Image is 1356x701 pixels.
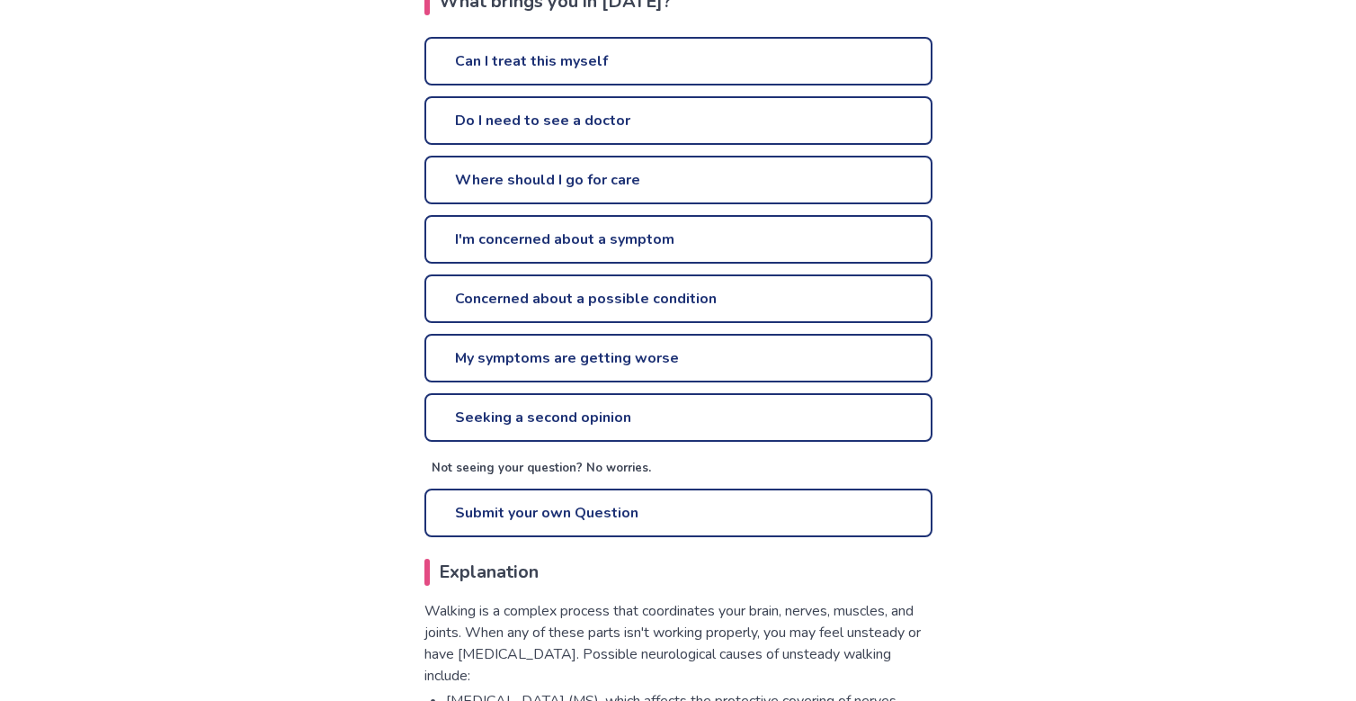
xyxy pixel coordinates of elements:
a: Where should I go for care [424,156,932,204]
a: Submit your own Question [424,489,932,537]
a: Concerned about a possible condition [424,274,932,323]
a: My symptoms are getting worse [424,334,932,382]
a: Seeking a second opinion [424,393,932,442]
a: Can I treat this myself [424,37,932,85]
p: Walking is a complex process that coordinates your brain, nerves, muscles, and joints. When any o... [424,600,932,687]
a: Do I need to see a doctor [424,96,932,145]
h2: Explanation [424,559,932,586]
p: Not seeing your question? No worries. [432,460,932,478]
a: I'm concerned about a symptom [424,215,932,264]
